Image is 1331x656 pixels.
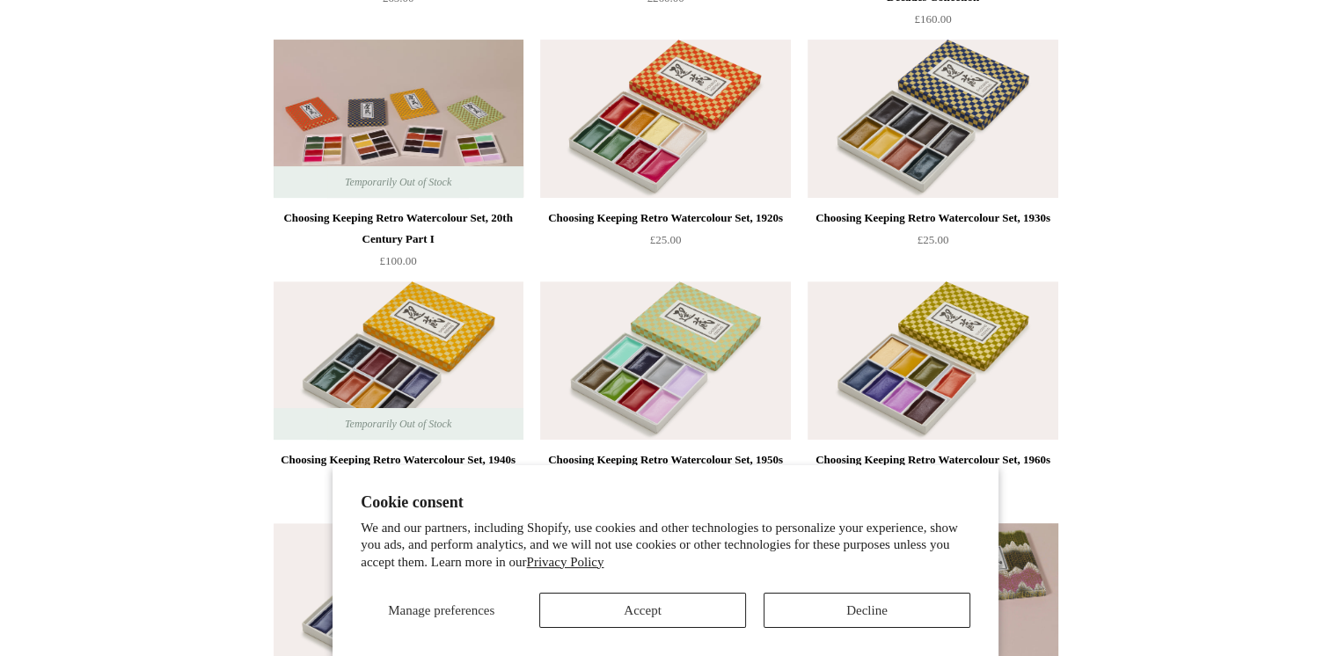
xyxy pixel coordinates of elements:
a: Choosing Keeping Retro Watercolour Set, 1920s Choosing Keeping Retro Watercolour Set, 1920s [540,40,790,198]
img: Choosing Keeping Retro Watercolour Set, 1950s [540,281,790,440]
span: £100.00 [379,254,416,267]
a: Choosing Keeping Retro Watercolour Set, 1940s Choosing Keeping Retro Watercolour Set, 1940s Tempo... [274,281,523,440]
h2: Cookie consent [361,493,970,512]
span: Temporarily Out of Stock [327,166,469,198]
a: Choosing Keeping Retro Watercolour Set, 1960s £25.00 [808,449,1057,521]
button: Accept [539,593,746,628]
div: Choosing Keeping Retro Watercolour Set, 1950s [545,449,786,470]
a: Choosing Keeping Retro Watercolour Set, 1920s £25.00 [540,208,790,280]
button: Decline [764,593,970,628]
button: Manage preferences [361,593,522,628]
a: Choosing Keeping Retro Watercolour Set, 1930s Choosing Keeping Retro Watercolour Set, 1930s [808,40,1057,198]
span: £25.00 [650,233,682,246]
img: Choosing Keeping Retro Watercolour Set, 1940s [274,281,523,440]
a: Privacy Policy [527,555,604,569]
span: Temporarily Out of Stock [327,408,469,440]
img: Choosing Keeping Retro Watercolour Set, 20th Century Part I [274,40,523,198]
a: Choosing Keeping Retro Watercolour Set, 1950s Choosing Keeping Retro Watercolour Set, 1950s [540,281,790,440]
div: Choosing Keeping Retro Watercolour Set, 20th Century Part I [278,208,519,250]
p: We and our partners, including Shopify, use cookies and other technologies to personalize your ex... [361,520,970,572]
a: Choosing Keeping Retro Watercolour Set, 1960s Choosing Keeping Retro Watercolour Set, 1960s [808,281,1057,440]
img: Choosing Keeping Retro Watercolour Set, 1920s [540,40,790,198]
div: Choosing Keeping Retro Watercolour Set, 1930s [812,208,1053,229]
a: Choosing Keeping Retro Watercolour Set, 1940s £25.00 [274,449,523,521]
img: Choosing Keeping Retro Watercolour Set, 1960s [808,281,1057,440]
a: Choosing Keeping Retro Watercolour Set, 20th Century Part I Choosing Keeping Retro Watercolour Se... [274,40,523,198]
a: Choosing Keeping Retro Watercolour Set, 1930s £25.00 [808,208,1057,280]
span: £25.00 [918,233,949,246]
a: Choosing Keeping Retro Watercolour Set, 1950s £25.00 [540,449,790,521]
div: Choosing Keeping Retro Watercolour Set, 1920s [545,208,786,229]
div: Choosing Keeping Retro Watercolour Set, 1960s [812,449,1053,470]
span: £160.00 [914,12,951,26]
a: Choosing Keeping Retro Watercolour Set, 20th Century Part I £100.00 [274,208,523,280]
div: Choosing Keeping Retro Watercolour Set, 1940s [278,449,519,470]
img: Choosing Keeping Retro Watercolour Set, 1930s [808,40,1057,198]
span: Manage preferences [388,603,494,617]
